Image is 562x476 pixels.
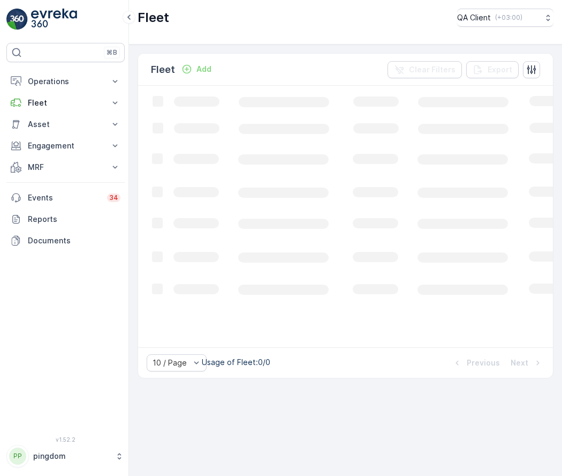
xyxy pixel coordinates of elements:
[511,358,528,368] p: Next
[28,235,120,246] p: Documents
[6,187,125,209] a: Events34
[6,209,125,230] a: Reports
[6,71,125,92] button: Operations
[510,356,544,369] button: Next
[457,12,491,23] p: QA Client
[202,357,270,368] p: Usage of Fleet : 0/0
[109,194,118,202] p: 34
[107,48,117,57] p: ⌘B
[6,157,125,178] button: MRF
[6,445,125,467] button: PPpingdom
[28,98,103,108] p: Fleet
[6,9,28,30] img: logo
[28,214,120,225] p: Reports
[467,358,500,368] p: Previous
[6,92,125,114] button: Fleet
[6,114,125,135] button: Asset
[488,64,512,75] p: Export
[6,230,125,251] a: Documents
[451,356,501,369] button: Previous
[9,448,26,465] div: PP
[495,13,522,22] p: ( +03:00 )
[28,119,103,130] p: Asset
[196,64,211,75] p: Add
[388,61,462,78] button: Clear Filters
[409,64,455,75] p: Clear Filters
[151,62,175,77] p: Fleet
[31,9,77,30] img: logo_light-DOdMpM7g.png
[6,436,125,443] span: v 1.52.2
[28,76,103,87] p: Operations
[138,9,169,26] p: Fleet
[466,61,519,78] button: Export
[28,140,103,151] p: Engagement
[28,192,101,203] p: Events
[6,135,125,157] button: Engagement
[177,63,216,76] button: Add
[33,451,110,462] p: pingdom
[28,162,103,173] p: MRF
[457,9,553,27] button: QA Client(+03:00)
